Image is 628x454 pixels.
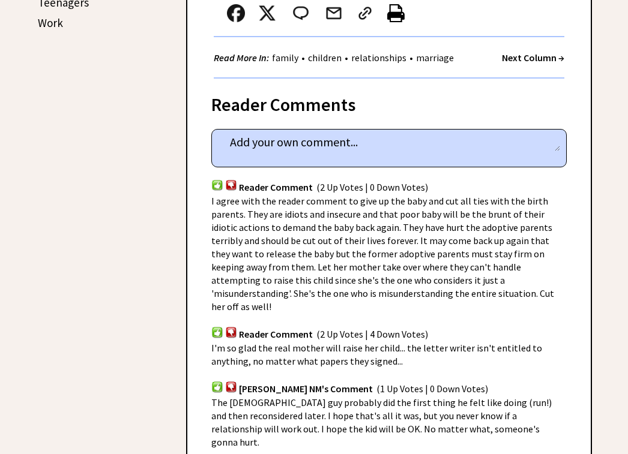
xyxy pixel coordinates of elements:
[211,92,567,111] div: Reader Comments
[376,383,488,395] span: (1 Up Votes | 0 Down Votes)
[316,329,428,341] span: (2 Up Votes | 4 Down Votes)
[211,179,223,191] img: votup.png
[38,16,63,30] a: Work
[214,52,269,64] strong: Read More In:
[239,181,313,193] span: Reader Comment
[225,326,237,338] img: votdown.png
[225,381,237,392] img: votdown.png
[356,4,374,22] img: link_02.png
[291,4,311,22] img: message_round%202.png
[413,52,457,64] a: marriage
[211,396,552,448] span: The [DEMOGRAPHIC_DATA] guy probably did the first thing he felt like doing (run!) and then recons...
[316,181,428,193] span: (2 Up Votes | 0 Down Votes)
[214,50,457,65] div: • • •
[239,329,313,341] span: Reader Comment
[211,326,223,338] img: votup.png
[258,4,276,22] img: x_small.png
[305,52,345,64] a: children
[211,381,223,392] img: votup.png
[269,52,301,64] a: family
[211,195,554,312] span: I agree with the reader comment to give up the baby and cut all ties with the birth parents. They...
[211,342,542,367] span: I'm so glad the real mother will raise her child... the letter writer isn't entitled to anything,...
[387,4,405,22] img: printer%20icon.png
[348,52,409,64] a: relationships
[225,179,237,191] img: votdown.png
[325,4,343,22] img: mail.png
[227,4,245,22] img: facebook.png
[239,383,373,395] span: [PERSON_NAME] NM's Comment
[502,52,564,64] a: Next Column →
